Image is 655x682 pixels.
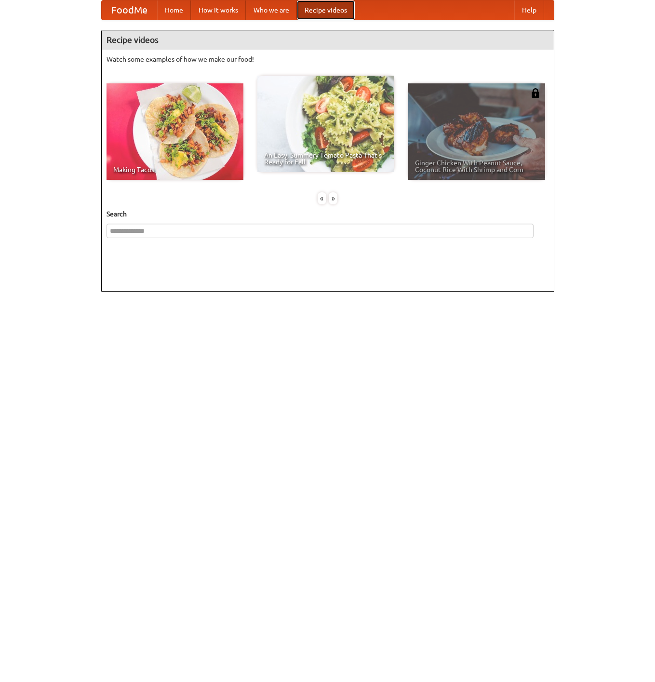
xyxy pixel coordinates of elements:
div: « [318,192,326,204]
a: Making Tacos [107,83,243,180]
span: Making Tacos [113,166,237,173]
a: Who we are [246,0,297,20]
a: FoodMe [102,0,157,20]
a: An Easy, Summery Tomato Pasta That's Ready for Fall [257,76,394,172]
h4: Recipe videos [102,30,554,50]
a: Home [157,0,191,20]
a: Help [514,0,544,20]
p: Watch some examples of how we make our food! [107,54,549,64]
span: An Easy, Summery Tomato Pasta That's Ready for Fall [264,152,388,165]
a: Recipe videos [297,0,355,20]
div: » [329,192,337,204]
img: 483408.png [531,88,540,98]
h5: Search [107,209,549,219]
a: How it works [191,0,246,20]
